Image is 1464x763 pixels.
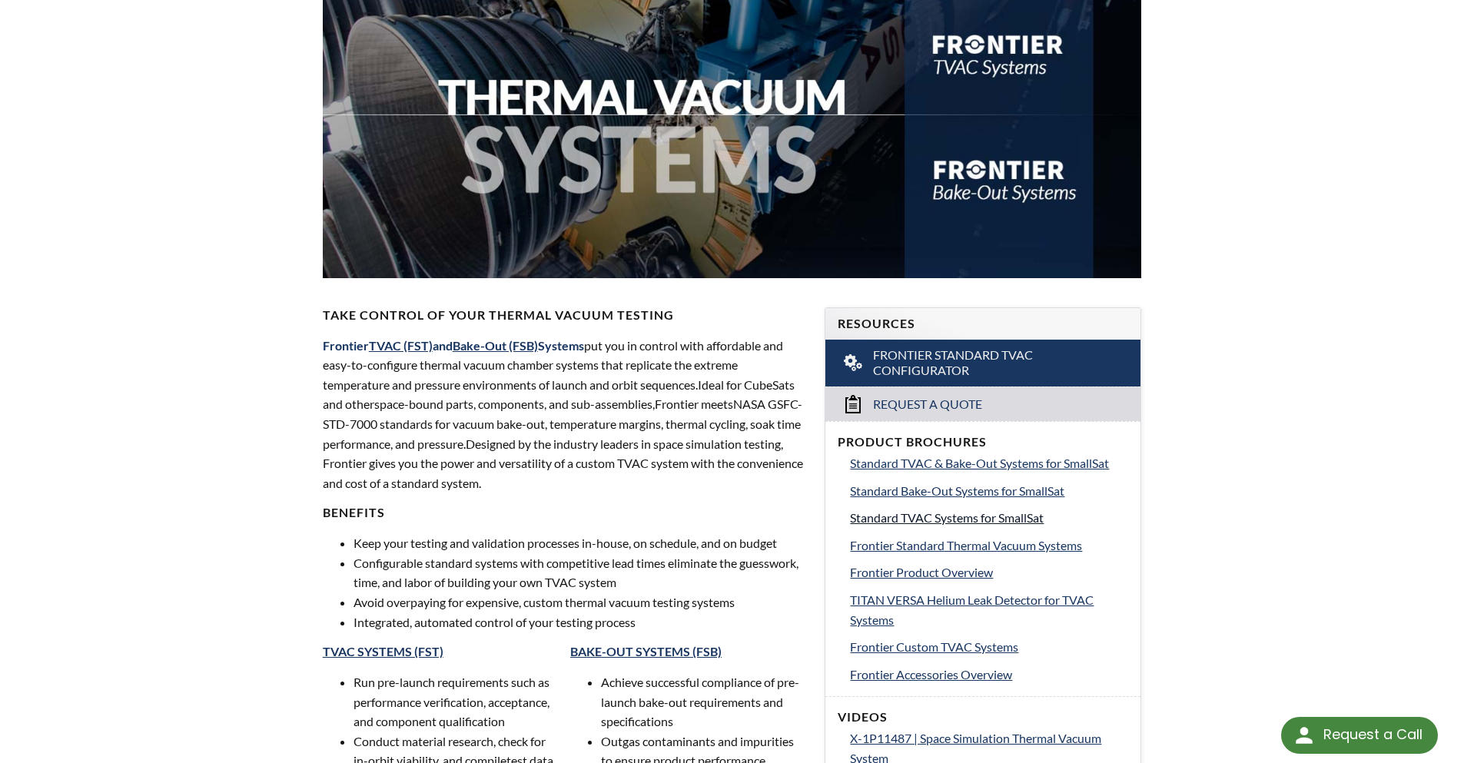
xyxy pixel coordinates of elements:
h4: Videos [838,709,1128,725]
a: Standard Bake-Out Systems for SmallSat [850,481,1128,501]
h4: Product Brochures [838,434,1128,450]
h4: Take Control of Your Thermal Vacuum Testing [323,307,807,323]
a: Standard TVAC Systems for SmallSat [850,508,1128,528]
li: Integrated, automated control of your testing process [354,612,807,632]
a: Frontier Standard TVAC Configurator [825,340,1140,387]
h4: Resources [838,316,1128,332]
p: put you in control with affordable and easy-to-configure thermal vacuum chamber systems that repl... [323,336,807,493]
span: Designed by the industry leaders in space simulation testing, Frontier gives you the power and ve... [323,436,803,490]
a: Request a Quote [825,386,1140,421]
a: TVAC (FST) [369,338,433,353]
span: Frontier Custom TVAC Systems [850,639,1018,654]
a: TVAC SYSTEMS (FST) [323,644,443,659]
span: Id [698,377,709,392]
span: Frontier Standard Thermal Vacuum Systems [850,538,1082,552]
li: Achieve successful compliance of pre-launch bake-out requirements and specifications [601,672,806,731]
a: Standard TVAC & Bake-Out Systems for SmallSat [850,453,1128,473]
span: xtreme temperature and pressure environments of launch and orbit sequences. eal for CubeSats and ... [323,357,795,411]
a: TITAN VERSA Helium Leak Detector for TVAC Systems [850,590,1128,629]
span: Frontier Standard TVAC Configurator [873,347,1095,380]
div: Request a Call [1281,717,1438,754]
li: Run pre-launch requirements such as performance verification, acceptance, and component qualifica... [354,672,559,731]
a: Bake-Out (FSB) [453,338,538,353]
span: Frontier Accessories Overview [850,667,1012,682]
li: Keep your testing and validation processes in-house, on schedule, and on budget [354,533,807,553]
a: BAKE-OUT SYSTEMS (FSB) [570,644,722,659]
h4: BENEFITS [323,505,807,521]
span: TITAN VERSA Helium Leak Detector for TVAC Systems [850,592,1094,627]
li: Configurable standard systems with competitive lead times eliminate the guesswork, time, and labo... [354,553,807,592]
span: Frontier Product Overview [850,565,993,579]
span: NASA GSFC-STD-7000 standards for vacuum bake-out, temperature margins, thermal cycling, soak time... [323,396,802,450]
span: Frontier and Systems [323,338,584,353]
span: Standard TVAC & Bake-Out Systems for SmallSat [850,456,1109,470]
span: Standard TVAC Systems for SmallSat [850,510,1044,525]
div: Request a Call [1323,717,1423,752]
span: space-bound parts, components, and sub-assemblies, [374,396,655,411]
a: Frontier Accessories Overview [850,665,1128,685]
span: Standard Bake-Out Systems for SmallSat [850,483,1064,498]
li: Avoid overpaying for expensive, custom thermal vacuum testing systems [354,592,807,612]
a: Frontier Standard Thermal Vacuum Systems [850,536,1128,556]
span: Request a Quote [873,396,982,413]
a: Frontier Product Overview [850,562,1128,582]
a: Frontier Custom TVAC Systems [850,637,1128,657]
img: round button [1292,723,1316,748]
